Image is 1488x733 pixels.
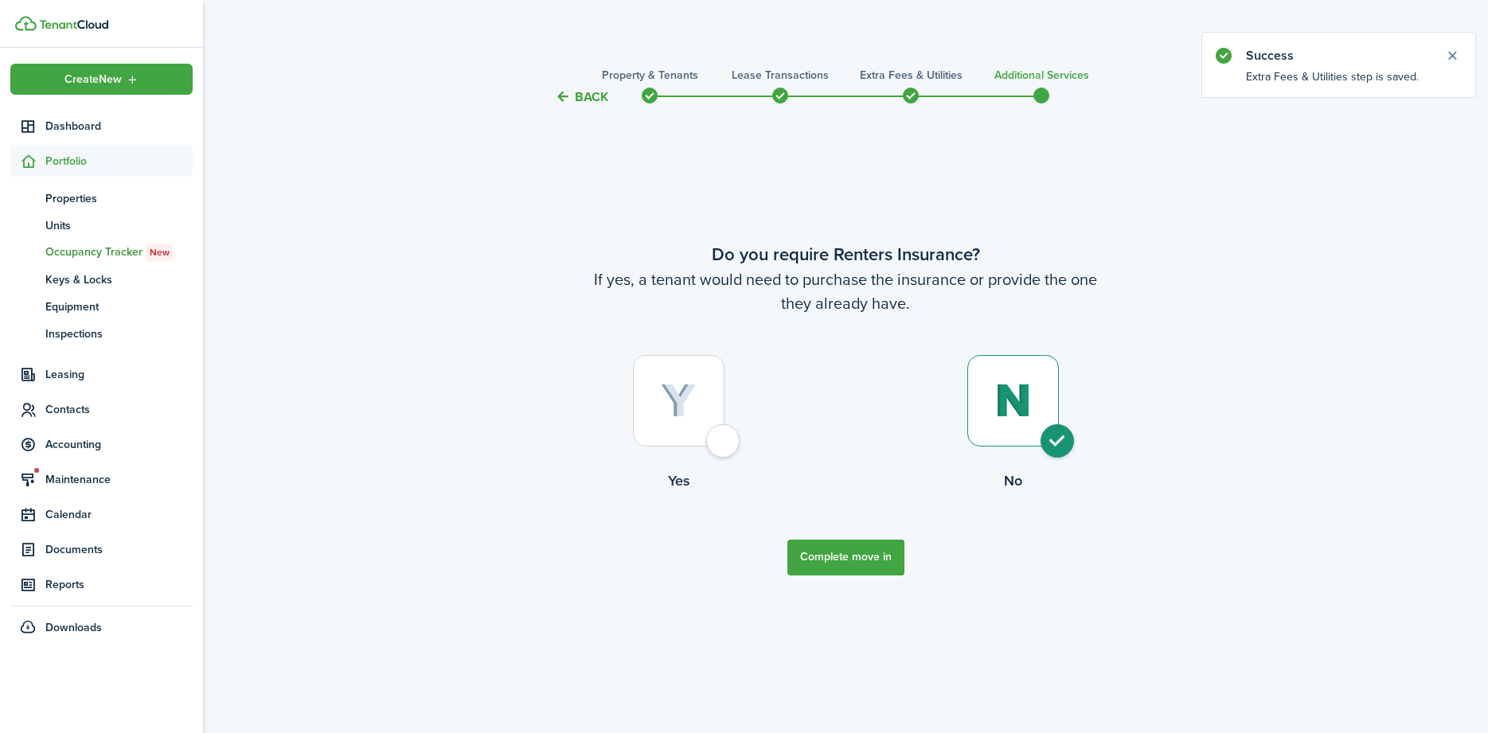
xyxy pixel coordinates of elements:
notify-title: Success [1246,46,1429,65]
span: Dashboard [45,118,193,135]
control-radio-card-title: Yes [511,470,846,491]
span: Contacts [45,401,193,418]
a: Keys & Locks [10,266,193,293]
span: New [150,245,170,259]
span: Occupancy Tracker [45,244,193,261]
wizard-step-header-description: If yes, a tenant would need to purchase the insurance or provide the one they already have. [511,267,1180,315]
h3: Property & Tenants [602,67,698,84]
span: Equipment [45,298,193,315]
span: Portfolio [45,153,193,170]
img: TenantCloud [15,16,37,31]
a: Reports [10,569,193,600]
button: Open menu [10,64,193,95]
a: Equipment [10,293,193,320]
span: Properties [45,190,193,207]
span: Accounting [45,436,193,453]
a: Occupancy TrackerNew [10,239,193,266]
a: Dashboard [10,111,193,142]
img: No (selected) [994,384,1032,418]
span: Leasing [45,366,193,383]
img: Yes [661,384,697,419]
span: Create New [64,74,122,85]
span: Maintenance [45,471,193,488]
span: Inspections [45,326,193,342]
img: TenantCloud [39,20,108,29]
span: Keys & Locks [45,271,193,288]
a: Inspections [10,320,193,347]
span: Calendar [45,506,193,523]
control-radio-card-title: No [846,470,1180,491]
span: Documents [45,541,193,558]
a: Units [10,212,193,239]
button: Back [555,88,608,105]
h3: Extra fees & Utilities [860,67,963,84]
button: Complete move in [787,540,904,575]
notify-body: Extra Fees & Utilities step is saved. [1202,68,1475,97]
h3: Lease Transactions [732,67,829,84]
span: Downloads [45,619,102,636]
a: Properties [10,185,193,212]
wizard-step-header-title: Do you require Renters Insurance? [511,241,1180,267]
span: Units [45,217,193,234]
h3: Additional Services [994,67,1089,84]
button: Close notify [1441,45,1463,67]
span: Reports [45,576,193,593]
